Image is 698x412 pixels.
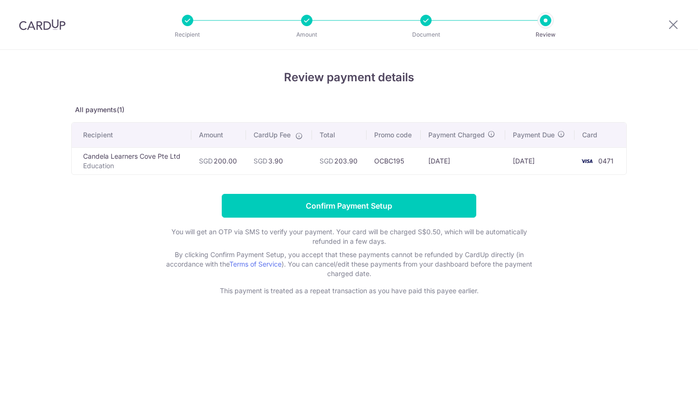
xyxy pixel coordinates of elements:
[575,123,626,147] th: Card
[505,147,575,174] td: [DATE]
[19,19,66,30] img: CardUp
[577,155,596,167] img: <span class="translation_missing" title="translation missing: en.account_steps.new_confirm_form.b...
[367,147,421,174] td: OCBC195
[71,69,627,86] h4: Review payment details
[159,286,539,296] p: This payment is treated as a repeat transaction as you have paid this payee earlier.
[246,147,312,174] td: 3.90
[72,147,191,174] td: Candela Learners Cove Pte Ltd
[312,123,367,147] th: Total
[191,147,246,174] td: 200.00
[71,105,627,115] p: All payments(1)
[510,30,581,39] p: Review
[229,260,282,268] a: Terms of Service
[159,227,539,246] p: You will get an OTP via SMS to verify your payment. Your card will be charged S$0.50, which will ...
[83,161,184,171] p: Education
[320,157,333,165] span: SGD
[222,194,476,218] input: Confirm Payment Setup
[72,123,191,147] th: Recipient
[272,30,342,39] p: Amount
[391,30,461,39] p: Document
[513,130,555,140] span: Payment Due
[421,147,505,174] td: [DATE]
[598,157,613,165] span: 0471
[367,123,421,147] th: Promo code
[312,147,367,174] td: 203.90
[191,123,246,147] th: Amount
[428,130,485,140] span: Payment Charged
[199,157,213,165] span: SGD
[152,30,223,39] p: Recipient
[254,157,267,165] span: SGD
[159,250,539,278] p: By clicking Confirm Payment Setup, you accept that these payments cannot be refunded by CardUp di...
[254,130,291,140] span: CardUp Fee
